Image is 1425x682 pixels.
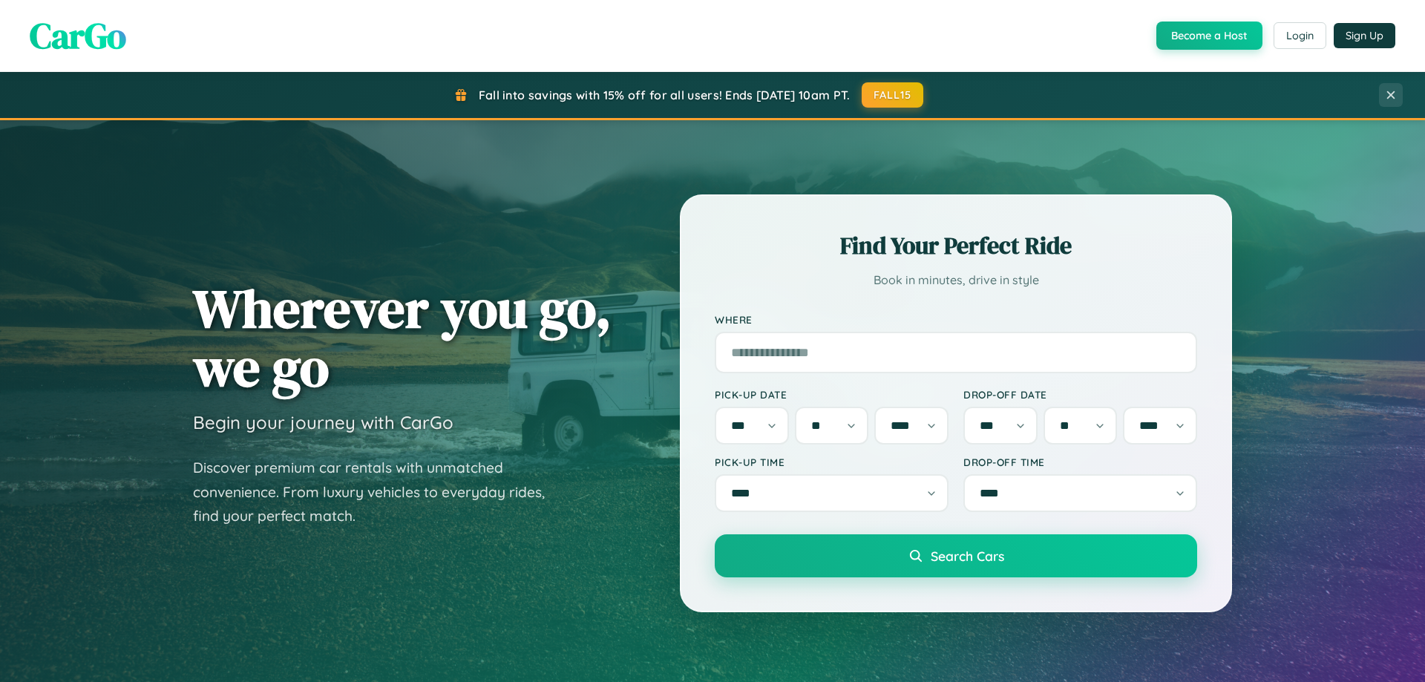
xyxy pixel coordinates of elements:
button: Sign Up [1334,23,1395,48]
button: Login [1274,22,1326,49]
p: Book in minutes, drive in style [715,269,1197,291]
span: CarGo [30,11,126,60]
h1: Wherever you go, we go [193,279,612,396]
label: Pick-up Time [715,456,949,468]
label: Drop-off Time [963,456,1197,468]
span: Fall into savings with 15% off for all users! Ends [DATE] 10am PT. [479,88,851,102]
h2: Find Your Perfect Ride [715,229,1197,262]
label: Where [715,313,1197,326]
p: Discover premium car rentals with unmatched convenience. From luxury vehicles to everyday rides, ... [193,456,564,528]
button: FALL15 [862,82,924,108]
label: Drop-off Date [963,388,1197,401]
button: Become a Host [1156,22,1262,50]
label: Pick-up Date [715,388,949,401]
button: Search Cars [715,534,1197,577]
span: Search Cars [931,548,1004,564]
h3: Begin your journey with CarGo [193,411,453,433]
